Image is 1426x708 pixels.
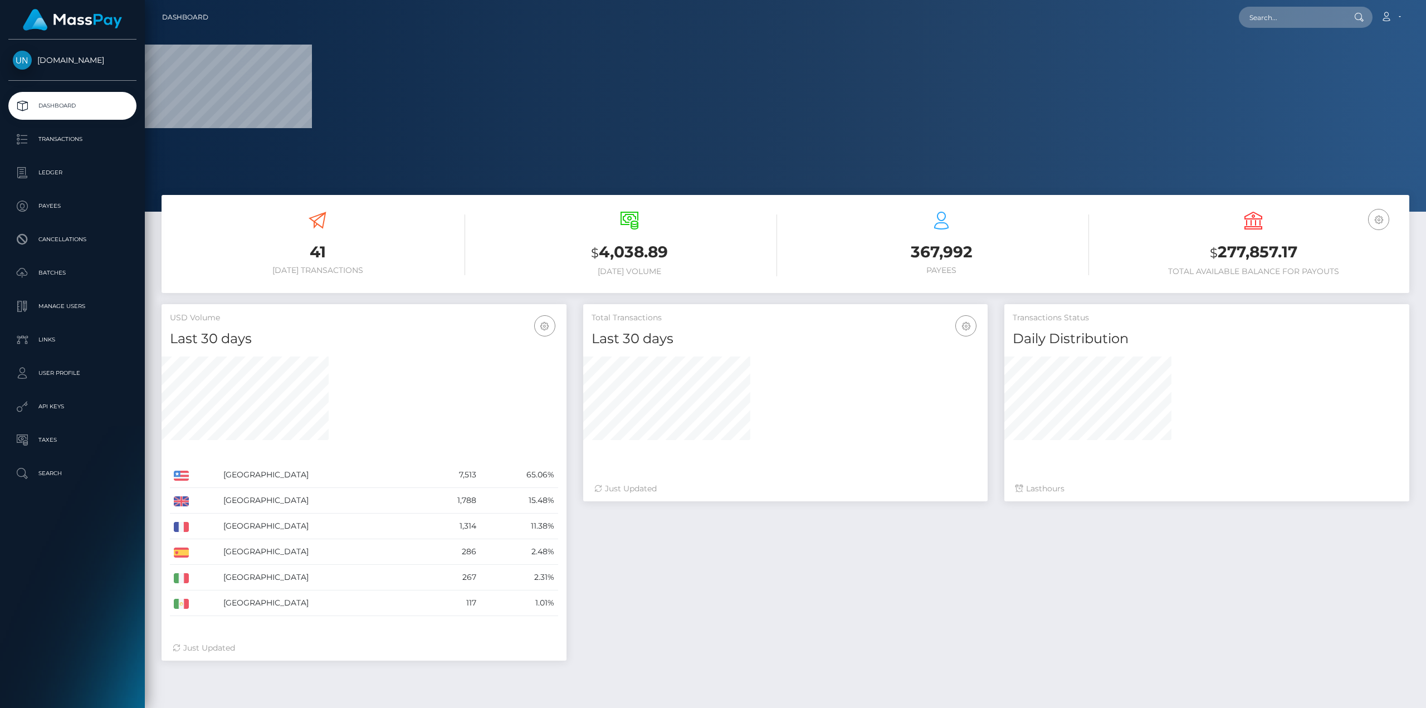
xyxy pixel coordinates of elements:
[592,329,980,349] h4: Last 30 days
[13,265,132,281] p: Batches
[13,51,32,70] img: Unlockt.me
[794,266,1089,275] h6: Payees
[8,192,136,220] a: Payees
[8,359,136,387] a: User Profile
[422,514,480,539] td: 1,314
[480,514,558,539] td: 11.38%
[422,462,480,488] td: 7,513
[422,590,480,616] td: 117
[422,488,480,514] td: 1,788
[8,326,136,354] a: Links
[13,465,132,482] p: Search
[594,483,977,495] div: Just Updated
[480,539,558,565] td: 2.48%
[13,432,132,448] p: Taxes
[13,97,132,114] p: Dashboard
[480,565,558,590] td: 2.31%
[170,313,558,324] h5: USD Volume
[1106,241,1401,264] h3: 277,857.17
[219,488,422,514] td: [GEOGRAPHIC_DATA]
[422,565,480,590] td: 267
[13,398,132,415] p: API Keys
[592,313,980,324] h5: Total Transactions
[174,496,189,506] img: GB.png
[8,292,136,320] a: Manage Users
[591,245,599,261] small: $
[1210,245,1218,261] small: $
[482,267,777,276] h6: [DATE] Volume
[8,159,136,187] a: Ledger
[162,6,208,29] a: Dashboard
[422,539,480,565] td: 286
[1013,313,1401,324] h5: Transactions Status
[480,488,558,514] td: 15.48%
[480,462,558,488] td: 65.06%
[8,92,136,120] a: Dashboard
[219,590,422,616] td: [GEOGRAPHIC_DATA]
[8,426,136,454] a: Taxes
[23,9,122,31] img: MassPay Logo
[13,164,132,181] p: Ledger
[8,393,136,421] a: API Keys
[13,231,132,248] p: Cancellations
[482,241,777,264] h3: 4,038.89
[8,259,136,287] a: Batches
[174,548,189,558] img: ES.png
[13,198,132,214] p: Payees
[794,241,1089,263] h3: 367,992
[13,298,132,315] p: Manage Users
[170,266,465,275] h6: [DATE] Transactions
[170,329,558,349] h4: Last 30 days
[219,539,422,565] td: [GEOGRAPHIC_DATA]
[480,590,558,616] td: 1.01%
[8,460,136,487] a: Search
[174,599,189,609] img: MX.png
[173,642,555,654] div: Just Updated
[8,55,136,65] span: [DOMAIN_NAME]
[1239,7,1344,28] input: Search...
[174,573,189,583] img: IT.png
[219,514,422,539] td: [GEOGRAPHIC_DATA]
[174,522,189,532] img: FR.png
[219,462,422,488] td: [GEOGRAPHIC_DATA]
[174,471,189,481] img: US.png
[13,365,132,382] p: User Profile
[1106,267,1401,276] h6: Total Available Balance for Payouts
[8,125,136,153] a: Transactions
[219,565,422,590] td: [GEOGRAPHIC_DATA]
[1013,329,1401,349] h4: Daily Distribution
[8,226,136,253] a: Cancellations
[1015,483,1398,495] div: Last hours
[13,331,132,348] p: Links
[13,131,132,148] p: Transactions
[170,241,465,263] h3: 41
